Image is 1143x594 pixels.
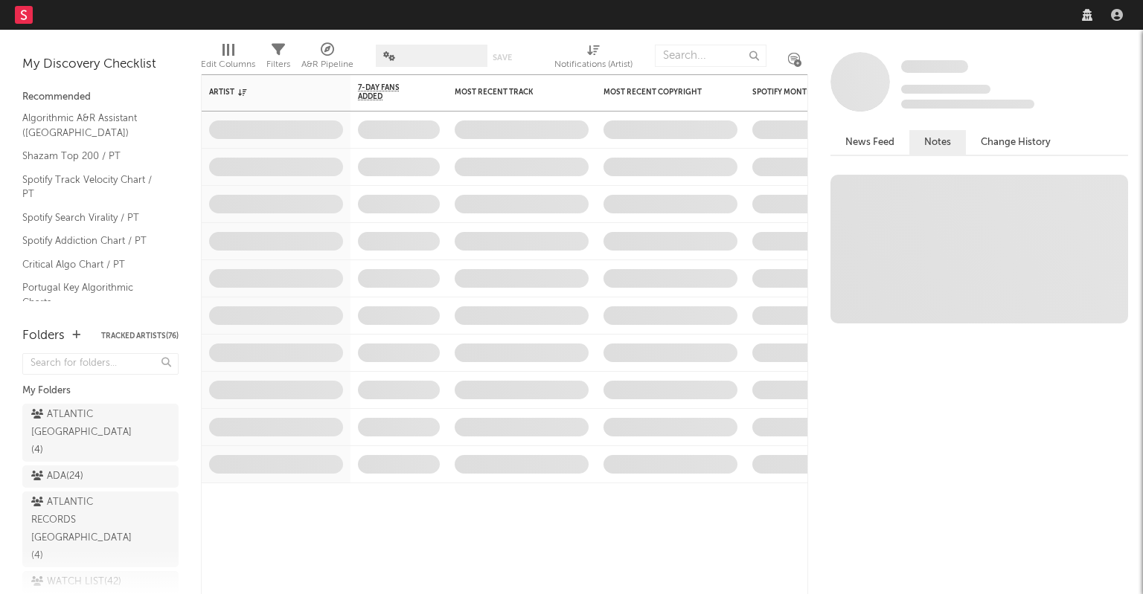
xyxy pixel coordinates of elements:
a: Critical Algo Chart / PT [22,256,164,273]
div: ATLANTIC [GEOGRAPHIC_DATA] ( 4 ) [31,406,136,459]
button: Change History [966,130,1066,155]
div: Edit Columns [201,56,255,74]
div: Most Recent Track [455,88,566,97]
span: Some Artist [901,60,968,73]
input: Search for folders... [22,353,179,375]
div: A&R Pipeline [301,37,353,80]
a: Some Artist [901,59,968,74]
a: Spotify Search Virality / PT [22,210,164,226]
input: Search... [655,45,766,67]
div: Most Recent Copyright [603,88,715,97]
div: Artist [209,88,321,97]
button: News Feed [830,130,909,155]
div: WATCH LIST ( 42 ) [31,573,121,591]
a: WATCH LIST(42) [22,571,179,593]
div: Spotify Monthly Listeners [752,88,864,97]
div: ATLANTIC RECORDS [GEOGRAPHIC_DATA] ( 4 ) [31,494,136,565]
button: Tracked Artists(76) [101,332,179,340]
div: Filters [266,56,290,74]
a: Shazam Top 200 / PT [22,148,164,164]
div: My Discovery Checklist [22,56,179,74]
button: Save [493,54,512,62]
div: Notifications (Artist) [554,37,633,80]
a: ATLANTIC [GEOGRAPHIC_DATA](4) [22,404,179,462]
a: Spotify Track Velocity Chart / PT [22,172,164,202]
a: Spotify Addiction Chart / PT [22,233,164,249]
div: Notifications (Artist) [554,56,633,74]
span: 0 fans last week [901,100,1034,109]
span: Tracking Since: [DATE] [901,85,990,94]
div: Folders [22,327,65,345]
button: Notes [909,130,966,155]
div: Recommended [22,88,179,106]
div: My Folders [22,382,179,400]
a: Algorithmic A&R Assistant ([GEOGRAPHIC_DATA]) [22,110,164,141]
div: Filters [266,37,290,80]
div: ADA ( 24 ) [31,468,83,485]
a: ATLANTIC RECORDS [GEOGRAPHIC_DATA](4) [22,491,179,567]
a: Portugal Key Algorithmic Charts [22,280,164,310]
a: ADA(24) [22,465,179,488]
span: 7-Day Fans Added [358,83,417,101]
div: A&R Pipeline [301,56,353,74]
div: Edit Columns [201,37,255,80]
